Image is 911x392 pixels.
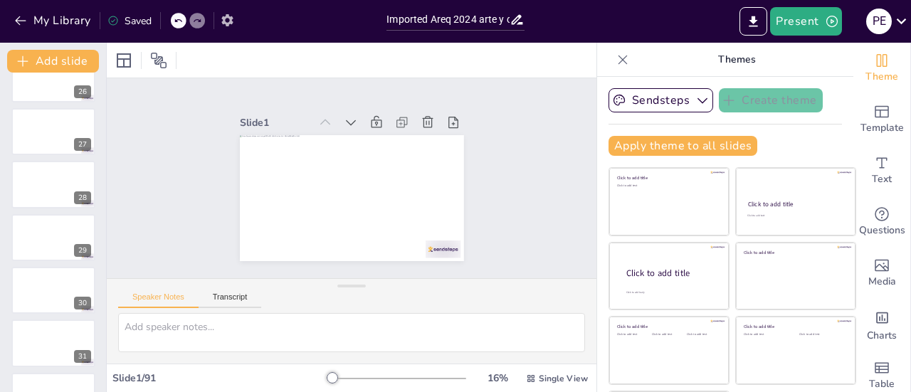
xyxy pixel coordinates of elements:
div: Layout [112,49,135,72]
div: 16 % [480,371,515,385]
div: Click to add title [744,324,846,329]
span: Charts [867,328,897,344]
div: Add images, graphics, shapes or video [853,248,910,299]
div: P E [866,9,892,34]
div: Click to add text [687,333,719,337]
div: Click to add text [617,333,649,337]
div: 26 [11,55,95,102]
div: Click to add text [747,214,842,218]
div: Add ready made slides [853,94,910,145]
input: Insert title [386,9,509,30]
button: Add slide [7,50,99,73]
p: Themes [634,43,839,77]
div: 26 [74,85,91,98]
div: Saved [107,14,152,28]
div: Add charts and graphs [853,299,910,350]
div: Click to add text [652,333,684,337]
div: 29 [74,244,91,257]
div: 31 [11,319,95,366]
button: Present [770,7,841,36]
span: Theme [865,69,898,85]
div: Add text boxes [853,145,910,196]
button: Speaker Notes [118,292,199,308]
button: Sendsteps [609,88,713,112]
span: Text [872,171,892,187]
div: Click to add title [626,267,717,280]
button: P E [866,7,892,36]
div: Change the overall theme [853,43,910,94]
button: Transcript [199,292,262,308]
span: Position [150,52,167,69]
div: Click to add text [744,333,789,337]
div: Click to add title [617,175,719,181]
button: Create theme [719,88,823,112]
span: Media [868,274,896,290]
div: 28 [74,191,91,204]
div: 30 [11,267,95,314]
div: 29 [11,214,95,261]
span: Template [860,120,904,136]
div: Click to add text [617,184,719,188]
span: Questions [859,223,905,238]
div: Click to add text [799,333,844,337]
div: 27 [11,108,95,155]
div: Click to add title [748,200,843,208]
button: My Library [11,9,97,32]
div: Click to add title [744,249,846,255]
div: Click to add title [617,324,719,329]
div: 27 [74,138,91,151]
div: Slide 1 / 91 [112,371,330,385]
div: 31 [74,350,91,363]
button: Apply theme to all slides [609,136,757,156]
div: Click to add body [626,291,716,295]
div: 28 [11,161,95,208]
div: Get real-time input from your audience [853,196,910,248]
div: 30 [74,297,91,309]
span: Table [869,376,895,392]
span: Single View [539,373,588,384]
div: Slide 1 [269,75,339,116]
button: Export to PowerPoint [739,7,767,36]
